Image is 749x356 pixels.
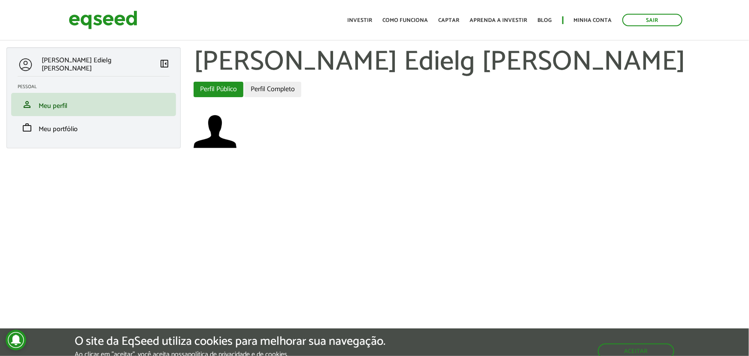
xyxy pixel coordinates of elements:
[470,18,528,23] a: Aprenda a investir
[18,123,170,133] a: workMeu portfólio
[42,56,160,73] p: [PERSON_NAME] Edielg [PERSON_NAME]
[159,58,170,69] span: left_panel_close
[348,18,373,23] a: Investir
[194,47,743,77] h1: [PERSON_NAME] Edielg [PERSON_NAME]
[11,116,176,139] li: Meu portfólio
[194,110,237,153] img: Foto de Gil Edielg Santana Sousa
[194,82,243,97] a: Perfil Público
[22,99,32,110] span: person
[574,18,612,23] a: Minha conta
[75,335,386,348] h5: O site da EqSeed utiliza cookies para melhorar sua navegação.
[18,99,170,110] a: personMeu perfil
[69,9,137,31] img: EqSeed
[18,84,176,89] h2: Pessoal
[622,14,682,26] a: Sair
[11,93,176,116] li: Meu perfil
[244,82,301,97] a: Perfil Completo
[159,58,170,71] a: Colapsar menu
[538,18,552,23] a: Blog
[39,100,67,112] span: Meu perfil
[194,110,237,153] a: Ver perfil do usuário.
[439,18,460,23] a: Captar
[383,18,428,23] a: Como funciona
[22,123,32,133] span: work
[39,123,78,135] span: Meu portfólio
